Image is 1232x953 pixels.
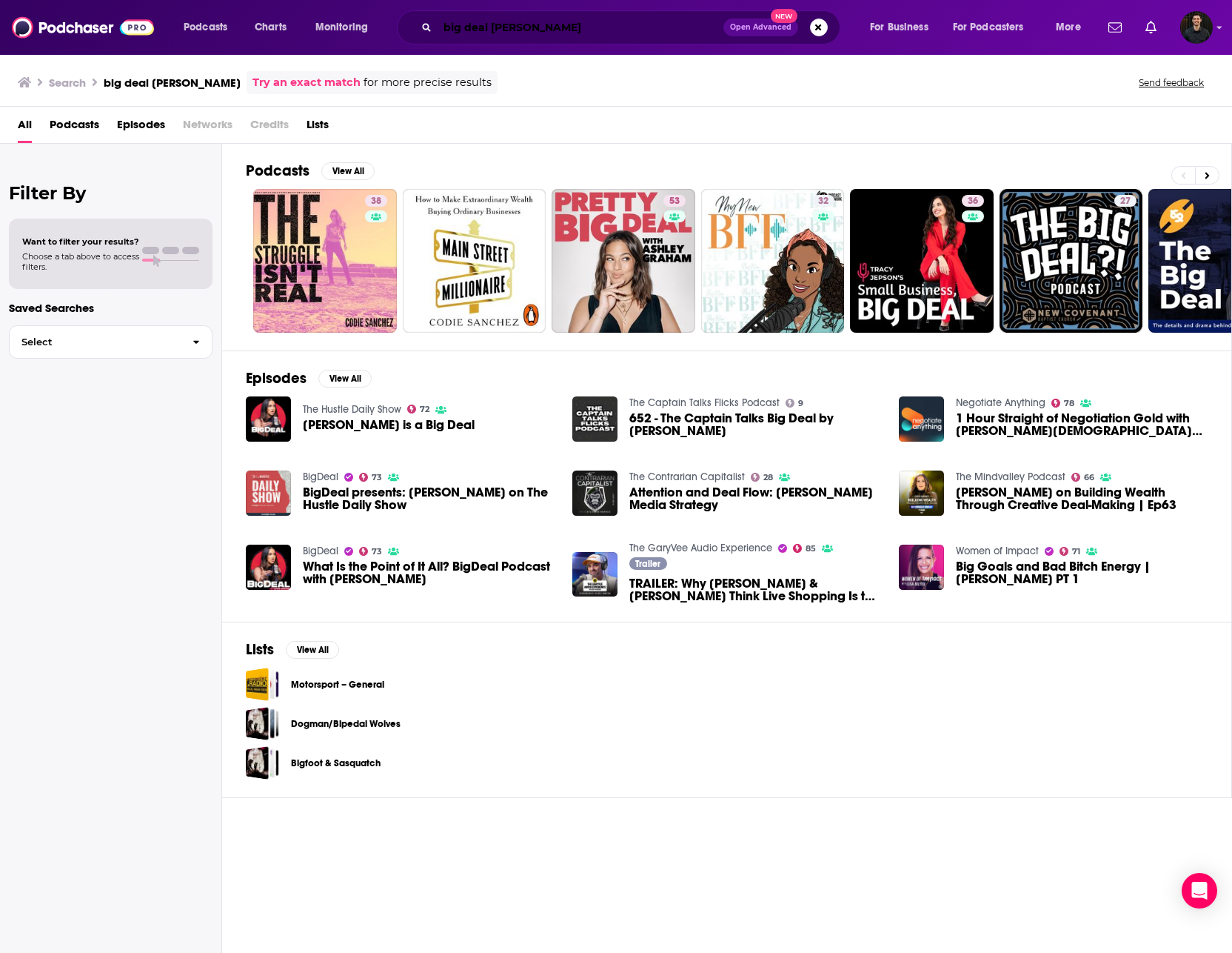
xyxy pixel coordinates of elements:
span: For Podcasters [953,17,1024,38]
span: 66 [1084,474,1094,481]
img: Podchaser - Follow, Share and Rate Podcasts [12,13,154,41]
a: The Mindvalley Podcast [956,471,1065,483]
a: Codie Sanchez is a Big Deal [303,419,475,431]
h2: Lists [246,640,274,659]
a: 27 [1114,195,1136,207]
a: 36 [850,189,994,333]
a: Motorsport – General [291,677,384,693]
a: Try an exact match [252,74,361,91]
h3: big deal [PERSON_NAME] [104,76,241,90]
span: 652 - The Captain Talks Big Deal by [PERSON_NAME] [629,412,881,437]
a: 72 [407,405,430,414]
h2: Filter By [9,182,212,204]
a: 27 [1000,189,1143,333]
a: 66 [1071,473,1095,482]
span: Trailer [635,559,660,568]
span: 85 [806,545,816,552]
div: Open Intercom Messenger [1182,873,1217,909]
span: Want to filter your results? [22,236,139,247]
span: BigDeal presents: [PERSON_NAME] on The Hustle Daily Show [303,486,555,511]
a: 32 [812,195,834,207]
a: Podcasts [50,113,99,143]
span: All [18,113,32,143]
button: open menu [173,16,247,39]
a: 85 [793,544,817,553]
a: 28 [751,473,774,482]
button: open menu [1045,16,1099,39]
a: Codie Sanchez is a Big Deal [246,396,291,442]
span: New [771,9,797,23]
a: Dogman/Bipedal Wolves [246,707,279,740]
a: The Captain Talks Flicks Podcast [629,396,780,409]
span: 36 [968,194,978,209]
h3: Search [49,76,86,90]
button: open menu [860,16,947,39]
img: 652 - The Captain Talks Big Deal by Codie Sanchez [572,396,617,442]
img: Codie Sanchez on Building Wealth Through Creative Deal-Making | Ep63 [899,471,944,516]
input: Search podcasts, credits, & more... [438,16,723,39]
span: 73 [372,548,382,555]
button: open menu [305,16,387,39]
a: Charts [245,16,295,39]
span: 53 [669,194,680,209]
img: Attention and Deal Flow: Codie Sanchez’s Media Strategy [572,471,617,516]
button: Send feedback [1134,76,1208,89]
a: TRAILER: Why Codie Sanchez & GaryVee Think Live Shopping Is the Next Big Thing [572,552,617,597]
span: Podcasts [184,17,227,38]
button: View All [321,162,375,180]
h2: Episodes [246,369,307,388]
a: EpisodesView All [246,369,372,388]
a: 71 [1059,547,1081,556]
span: 73 [372,474,382,481]
a: Show notifications dropdown [1102,15,1128,40]
span: Logged in as keegan18358 [1180,11,1213,44]
a: Dogman/Bipedal Wolves [291,716,401,732]
a: Women of Impact [956,545,1039,557]
a: Big Goals and Bad Bitch Energy | Codie Sanchez PT 1 [956,560,1208,585]
span: 32 [818,194,828,209]
a: ListsView All [246,640,339,659]
span: 9 [798,400,803,407]
span: for more precise results [364,74,492,91]
span: Select [10,337,181,347]
span: For Business [870,17,928,38]
button: Show profile menu [1180,11,1213,44]
img: User Profile [1180,11,1213,44]
a: BigDeal [303,471,338,483]
a: 652 - The Captain Talks Big Deal by Codie Sanchez [629,412,881,437]
a: Lists [307,113,329,143]
h2: Podcasts [246,162,309,180]
a: PodcastsView All [246,162,375,180]
span: [PERSON_NAME] is a Big Deal [303,419,475,431]
a: The Contrarian Capitalist [629,471,745,483]
a: 73 [359,473,383,482]
span: Networks [183,113,232,143]
a: Bigfoot & Sasquatch [246,746,279,780]
a: Motorsport – General [246,668,279,701]
span: TRAILER: Why [PERSON_NAME] & [PERSON_NAME] Think Live Shopping Is the Next Big Thing [629,577,881,602]
a: The GaryVee Audio Experience [629,542,772,554]
a: BigDeal [303,545,338,557]
img: Big Goals and Bad Bitch Energy | Codie Sanchez PT 1 [899,545,944,590]
a: Bigfoot & Sasquatch [291,755,381,771]
img: BigDeal presents: Codie Sanchez on The Hustle Daily Show [246,471,291,516]
span: 28 [763,474,773,481]
span: Charts [255,17,287,38]
a: 36 [962,195,984,207]
img: 1 Hour Straight of Negotiation Gold with Kwame Christian and Codie Sanchez on The Big Deal Podcast [899,396,944,442]
a: 53 [552,189,695,333]
a: Episodes [117,113,165,143]
a: 9 [786,399,804,408]
a: What Is the Point of It All? BigDeal Podcast with Codie Sanchez [303,560,555,585]
div: Search podcasts, credits, & more... [411,10,854,44]
a: What Is the Point of It All? BigDeal Podcast with Codie Sanchez [246,545,291,590]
